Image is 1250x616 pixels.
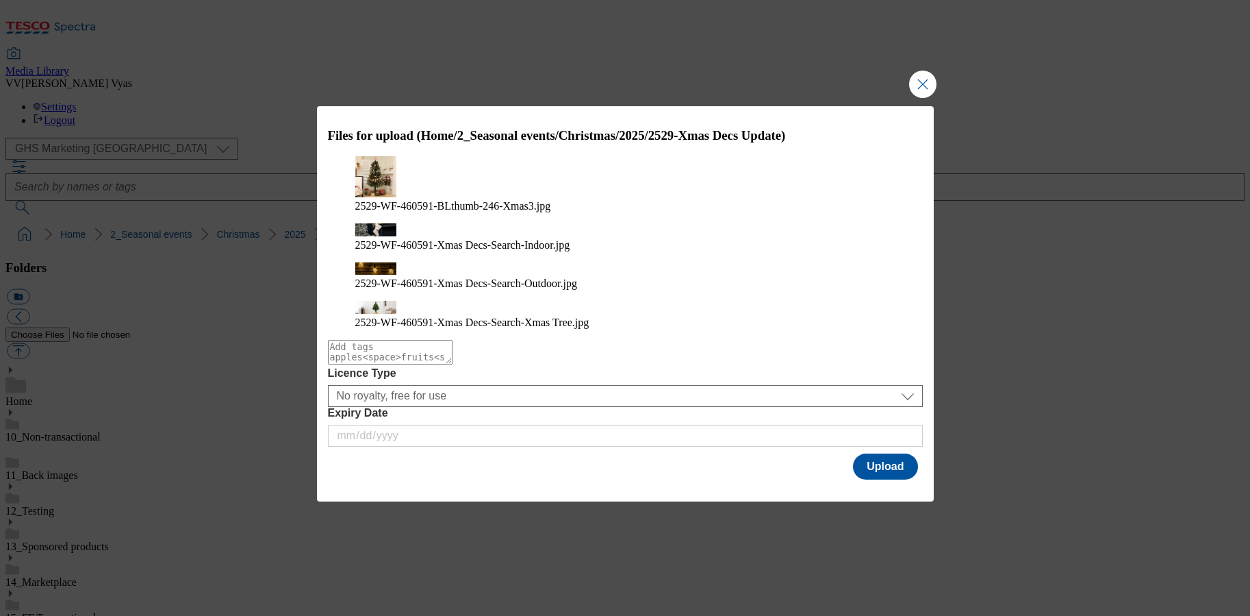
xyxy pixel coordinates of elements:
div: Modal [317,106,934,501]
img: preview [355,301,396,313]
img: preview [355,156,396,197]
label: Expiry Date [328,407,923,419]
h3: Files for upload (Home/2_Seasonal events/Christmas/2025/2529-Xmas Decs Update) [328,128,923,143]
img: preview [355,262,396,275]
figcaption: 2529-WF-460591-Xmas Decs-Search-Xmas Tree.jpg [355,317,895,329]
figcaption: 2529-WF-460591-BLthumb-246-Xmas3.jpg [355,200,895,212]
figcaption: 2529-WF-460591-Xmas Decs-Search-Outdoor.jpg [355,278,895,290]
img: preview [355,223,396,236]
button: Upload [853,454,917,480]
label: Licence Type [328,367,923,380]
figcaption: 2529-WF-460591-Xmas Decs-Search-Indoor.jpg [355,239,895,251]
button: Close Modal [909,71,936,98]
